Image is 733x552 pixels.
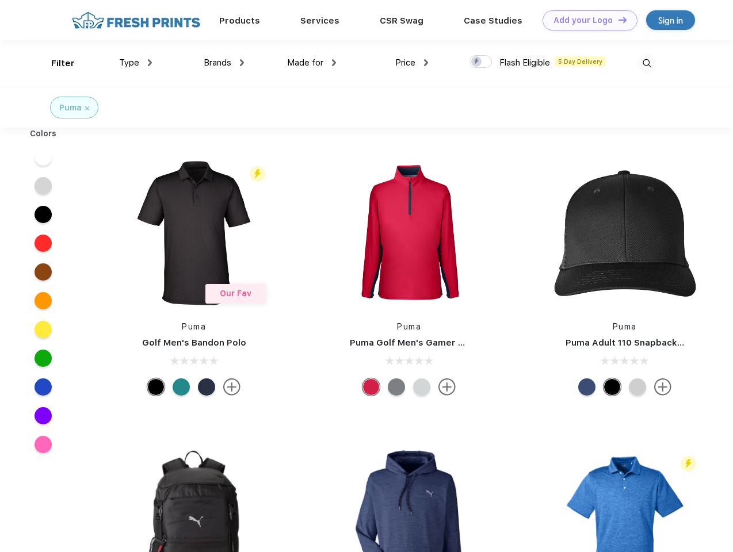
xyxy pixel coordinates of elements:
[204,57,231,68] span: Brands
[646,10,695,30] a: Sign in
[397,322,421,331] a: Puma
[654,378,671,396] img: more.svg
[198,378,215,396] div: Navy Blazer
[604,378,621,396] div: Pma Blk Pma Blk
[68,10,204,30] img: fo%20logo%202.webp
[658,14,683,27] div: Sign in
[332,59,336,66] img: dropdown.png
[619,17,627,23] img: DT
[85,106,89,110] img: filter_cancel.svg
[380,16,423,26] a: CSR Swag
[555,56,606,67] span: 5 Day Delivery
[219,16,260,26] a: Products
[629,378,646,396] div: Quarry Brt Whit
[220,289,251,298] span: Our Fav
[499,57,550,68] span: Flash Eligible
[119,57,139,68] span: Type
[438,378,456,396] img: more.svg
[637,54,656,73] img: desktop_search.svg
[395,57,415,68] span: Price
[333,156,486,309] img: func=resize&h=266
[148,59,152,66] img: dropdown.png
[548,156,701,309] img: func=resize&h=266
[223,378,240,396] img: more.svg
[287,57,323,68] span: Made for
[350,338,532,348] a: Puma Golf Men's Gamer Golf Quarter-Zip
[142,338,246,348] a: Golf Men's Bandon Polo
[613,322,637,331] a: Puma
[300,16,339,26] a: Services
[388,378,405,396] div: Quiet Shade
[147,378,165,396] div: Puma Black
[182,322,206,331] a: Puma
[21,128,66,140] div: Colors
[578,378,595,396] div: Peacoat Qut Shd
[413,378,430,396] div: High Rise
[362,378,380,396] div: Ski Patrol
[681,456,696,471] img: flash_active_toggle.svg
[553,16,613,25] div: Add your Logo
[240,59,244,66] img: dropdown.png
[51,57,75,70] div: Filter
[173,378,190,396] div: Green Lagoon
[117,156,270,309] img: func=resize&h=266
[250,166,265,182] img: flash_active_toggle.svg
[424,59,428,66] img: dropdown.png
[59,102,82,114] div: Puma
